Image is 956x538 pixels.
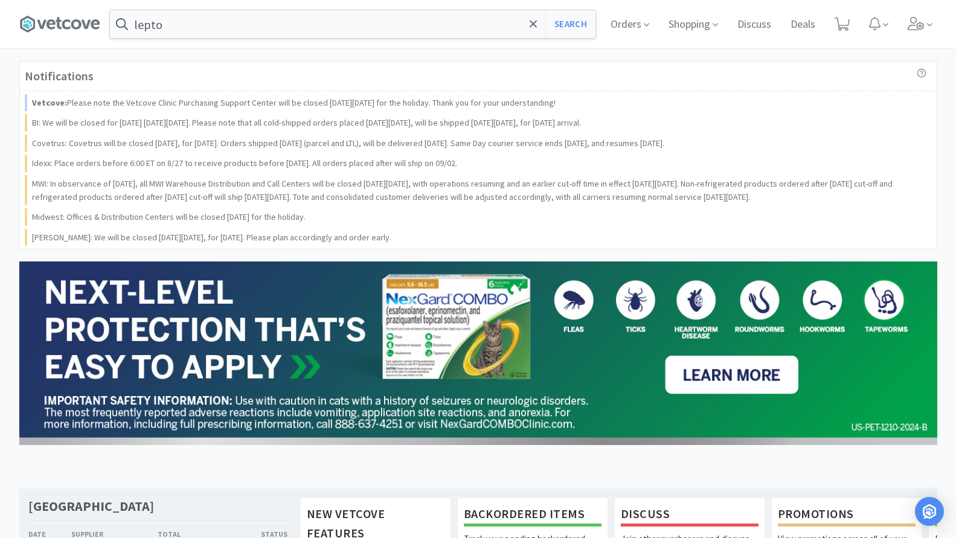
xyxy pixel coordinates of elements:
h1: Discuss [621,504,759,527]
img: f6b1c1e7b4f744888dd0443bbcf85171.jpg [19,261,937,445]
a: Deals [786,19,820,30]
h1: [GEOGRAPHIC_DATA] [28,498,154,515]
p: Midwest: Offices & Distribution Centers will be closed [DATE] for the holiday. [32,210,306,223]
strong: Vetcove: [32,97,67,108]
h3: Notifications [25,66,94,86]
p: BI: We will be closed for [DATE] [DATE][DATE]. Please note that all cold-shipped orders placed [D... [32,116,581,129]
input: Search by item, sku, manufacturer, ingredient, size... [110,10,595,38]
a: Discuss [733,19,776,30]
button: Search [545,10,595,38]
p: MWI: In observance of [DATE], all MWI Warehouse Distribution and Call Centers will be closed [DAT... [32,177,927,204]
p: Please note the Vetcove Clinic Purchasing Support Center will be closed [DATE][DATE] for the holi... [32,96,556,109]
p: [PERSON_NAME]: We will be closed [DATE][DATE], for [DATE]. Please plan accordingly and order early. [32,231,391,244]
h1: Promotions [778,504,916,527]
p: Idexx: Place orders before 6:00 ET on 8/27 to receive products before [DATE]. All orders placed a... [32,156,457,170]
div: Open Intercom Messenger [915,497,944,526]
p: Covetrus: Covetrus will be closed [DATE], for [DATE]. Orders shipped [DATE] (parcel and LTL), wil... [32,136,664,150]
h1: Backordered Items [464,504,602,527]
